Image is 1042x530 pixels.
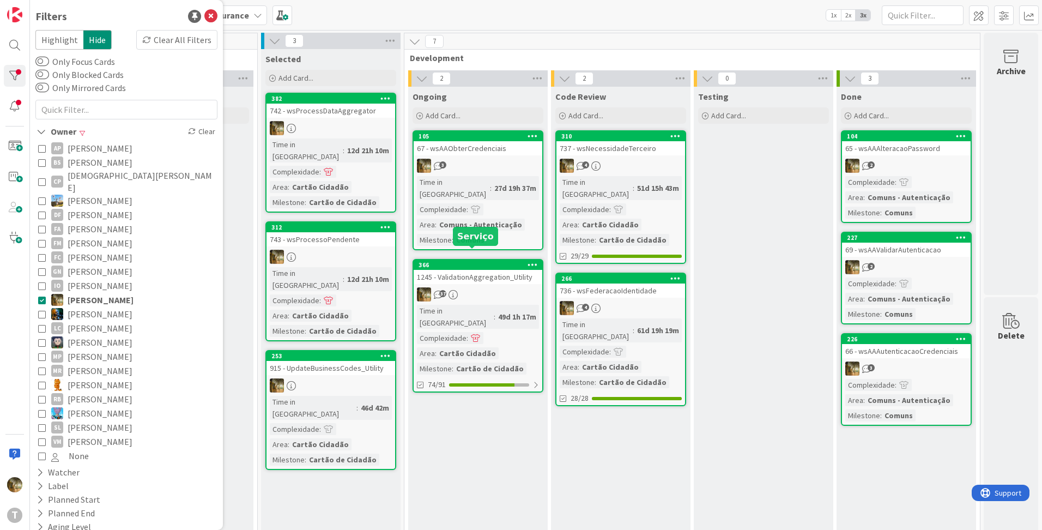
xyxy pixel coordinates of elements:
[35,69,49,80] button: Only Blocked Cards
[68,350,132,364] span: [PERSON_NAME]
[38,420,215,435] button: SL [PERSON_NAME]
[51,421,63,433] div: SL
[432,72,451,85] span: 2
[579,219,641,231] div: Cartão Cidadão
[582,161,589,168] span: 4
[414,131,542,141] div: 105
[306,454,379,466] div: Cartão de Cidadão
[270,454,305,466] div: Milestone
[492,182,539,194] div: 27d 19h 37m
[68,406,132,420] span: [PERSON_NAME]
[426,111,461,121] span: Add Card...
[560,318,633,342] div: Time in [GEOGRAPHIC_DATA]
[868,364,875,371] span: 3
[634,324,682,336] div: 61d 19h 19m
[556,301,685,315] div: JC
[51,266,63,278] div: GN
[413,130,543,250] a: 10567 - wsAAObterCredenciaisJCTime in [GEOGRAPHIC_DATA]:27d 19h 37mComplexidade:Area:Comuns - Aut...
[68,293,134,307] span: [PERSON_NAME]
[596,234,669,246] div: Cartão de Cidadão
[413,259,543,393] a: 3661245 - ValidationAggregation_UtilityJCTime in [GEOGRAPHIC_DATA]:49d 1h 17mComplexidade:Area:Ca...
[38,236,215,250] button: FM [PERSON_NAME]
[358,402,392,414] div: 46d 42m
[868,263,875,270] span: 2
[856,10,870,21] span: 3x
[35,82,49,93] button: Only Mirrored Cards
[35,125,77,138] div: Owner
[271,224,395,231] div: 312
[266,222,395,246] div: 312743 - wsProcessoPendente
[35,100,217,119] input: Quick Filter...
[718,72,736,85] span: 0
[841,333,972,426] a: 22666 - wsAAAutenticacaoCredenciaisJCComplexidade:Area:Comuns - AutenticaçãoMilestone:Comuns
[68,279,132,293] span: [PERSON_NAME]
[51,251,63,263] div: FC
[83,30,112,50] span: Hide
[38,222,215,236] button: FA [PERSON_NAME]
[561,132,685,140] div: 310
[319,423,321,435] span: :
[35,30,83,50] span: Highlight
[306,196,379,208] div: Cartão de Cidadão
[417,159,431,173] img: JC
[270,196,305,208] div: Milestone
[51,393,63,405] div: RB
[270,294,319,306] div: Complexidade
[560,176,633,200] div: Time in [GEOGRAPHIC_DATA]
[425,35,444,48] span: 7
[38,293,215,307] button: JC [PERSON_NAME]
[68,155,132,170] span: [PERSON_NAME]
[51,308,63,320] img: JC
[266,94,395,118] div: 382742 - wsProcessDataAggregator
[439,161,446,168] span: 3
[634,182,682,194] div: 51d 15h 43m
[711,111,746,121] span: Add Card...
[289,438,352,450] div: Cartão Cidadão
[417,347,435,359] div: Area
[266,104,395,118] div: 742 - wsProcessDataAggregator
[842,141,971,155] div: 65 - wsAAAlteracaoPassword
[609,203,611,215] span: :
[38,264,215,279] button: GN [PERSON_NAME]
[633,324,634,336] span: :
[556,131,685,155] div: 310737 - wsNecessidadeTerceiro
[865,191,953,203] div: Comuns - Autenticação
[575,72,593,85] span: 2
[578,219,579,231] span: :
[270,267,343,291] div: Time in [GEOGRAPHIC_DATA]
[289,310,352,322] div: Cartão Cidadão
[51,322,63,334] div: LC
[265,53,301,64] span: Selected
[69,449,89,463] span: None
[68,141,132,155] span: [PERSON_NAME]
[865,394,953,406] div: Comuns - Autenticação
[417,287,431,302] img: JC
[560,361,578,373] div: Area
[68,208,132,222] span: [PERSON_NAME]
[845,260,859,274] img: JC
[417,219,435,231] div: Area
[68,264,132,279] span: [PERSON_NAME]
[555,273,686,406] a: 266736 - wsFederacaoIdentidadeJCTime in [GEOGRAPHIC_DATA]:61d 19h 19mComplexidade:Area:Cartão Cid...
[51,176,63,188] div: CP
[568,111,603,121] span: Add Card...
[841,232,972,324] a: 22769 - wsAAValidarAutenticacaoJCComplexidade:Area:Comuns - AutenticaçãoMilestone:Comuns
[882,207,916,219] div: Comuns
[490,182,492,194] span: :
[270,250,284,264] img: JC
[571,393,589,404] span: 28/28
[38,170,215,194] button: CP [DEMOGRAPHIC_DATA][PERSON_NAME]
[305,454,306,466] span: :
[289,181,352,193] div: Cartão Cidadão
[68,321,132,335] span: [PERSON_NAME]
[417,363,452,375] div: Milestone
[51,294,63,306] img: JC
[882,308,916,320] div: Comuns
[842,131,971,155] div: 10465 - wsAAAlteracaoPassword
[845,409,880,421] div: Milestone
[561,275,685,282] div: 266
[288,181,289,193] span: :
[270,438,288,450] div: Area
[343,273,344,285] span: :
[356,402,358,414] span: :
